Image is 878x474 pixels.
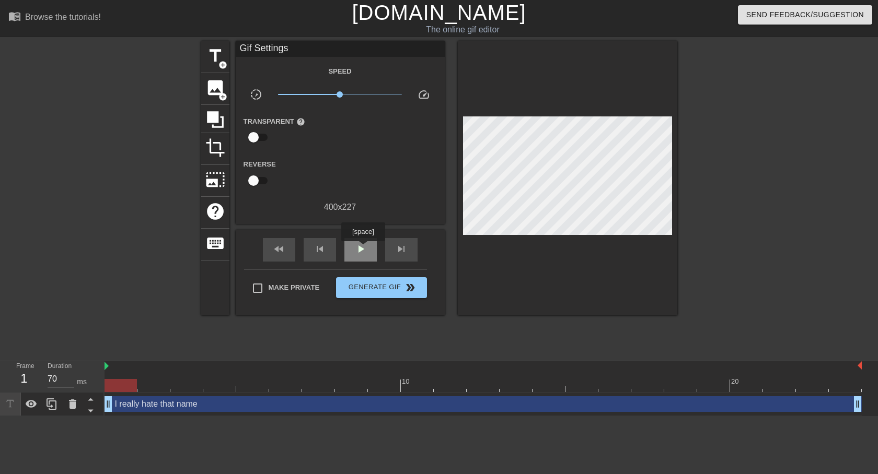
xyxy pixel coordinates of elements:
span: keyboard [205,233,225,253]
span: skip_next [395,243,408,255]
div: Browse the tutorials! [25,13,101,21]
button: Generate Gif [336,277,426,298]
span: image [205,78,225,98]
span: drag_handle [852,399,863,409]
div: 10 [402,376,411,387]
img: bound-end.png [858,361,862,370]
div: The online gif editor [298,23,628,36]
label: Transparent [244,116,305,127]
label: Speed [328,66,351,77]
span: drag_handle [103,399,113,409]
span: menu_book [8,10,21,22]
label: Duration [48,363,72,370]
button: Send Feedback/Suggestion [738,5,872,25]
div: Frame [8,361,40,392]
div: 20 [731,376,741,387]
span: double_arrow [404,281,417,294]
span: title [205,46,225,66]
span: speed [418,88,430,101]
span: skip_previous [314,243,326,255]
span: help [296,117,305,126]
a: [DOMAIN_NAME] [352,1,526,24]
span: Make Private [269,282,320,293]
span: Send Feedback/Suggestion [746,8,864,21]
span: play_arrow [354,243,367,255]
div: 1 [16,369,32,388]
span: slow_motion_video [250,88,262,101]
span: add_circle [218,92,227,101]
span: crop [205,138,225,158]
span: help [205,202,225,221]
span: photo_size_select_large [205,170,225,189]
a: Browse the tutorials! [8,10,101,26]
span: add_circle [218,61,227,69]
div: 400 x 227 [236,201,445,214]
div: Gif Settings [236,41,445,57]
div: ms [77,376,87,387]
span: Generate Gif [340,281,422,294]
label: Reverse [244,159,276,170]
span: fast_rewind [273,243,285,255]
